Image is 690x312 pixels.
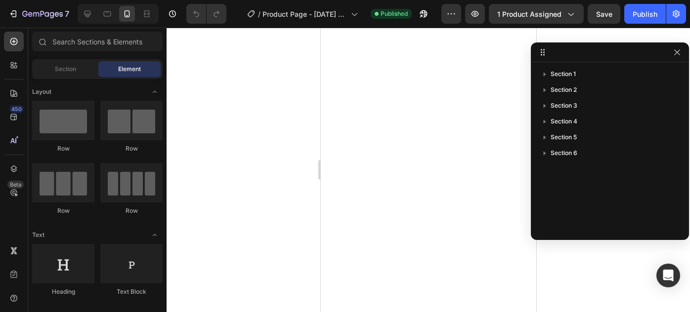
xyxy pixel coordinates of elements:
div: Row [32,206,94,215]
span: Section 5 [551,132,577,142]
span: / [258,9,260,19]
span: Published [381,9,408,18]
span: Section 2 [551,85,577,95]
button: 7 [4,4,74,24]
span: Section 4 [551,117,577,126]
div: Text Block [100,287,163,296]
span: Text [32,231,44,239]
div: Row [100,144,163,153]
span: Section 3 [551,101,577,111]
span: Element [118,65,141,74]
span: Layout [32,87,51,96]
div: Row [100,206,163,215]
span: Section [55,65,76,74]
span: Product Page - [DATE] 22:38:08 [262,9,347,19]
div: Publish [633,9,657,19]
span: Save [596,10,612,18]
div: Undo/Redo [186,4,226,24]
button: Save [588,4,620,24]
button: Publish [624,4,666,24]
input: Search Sections & Elements [32,32,163,51]
div: Beta [7,181,24,189]
span: 1 product assigned [497,9,561,19]
button: 1 product assigned [489,4,584,24]
iframe: Design area [321,28,536,312]
span: Section 6 [551,148,577,158]
span: Toggle open [147,227,163,243]
p: 7 [65,8,69,20]
div: Row [32,144,94,153]
div: Open Intercom Messenger [656,264,680,287]
span: Section 1 [551,69,576,79]
div: Heading [32,287,94,296]
span: Toggle open [147,84,163,100]
div: 450 [9,105,24,113]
